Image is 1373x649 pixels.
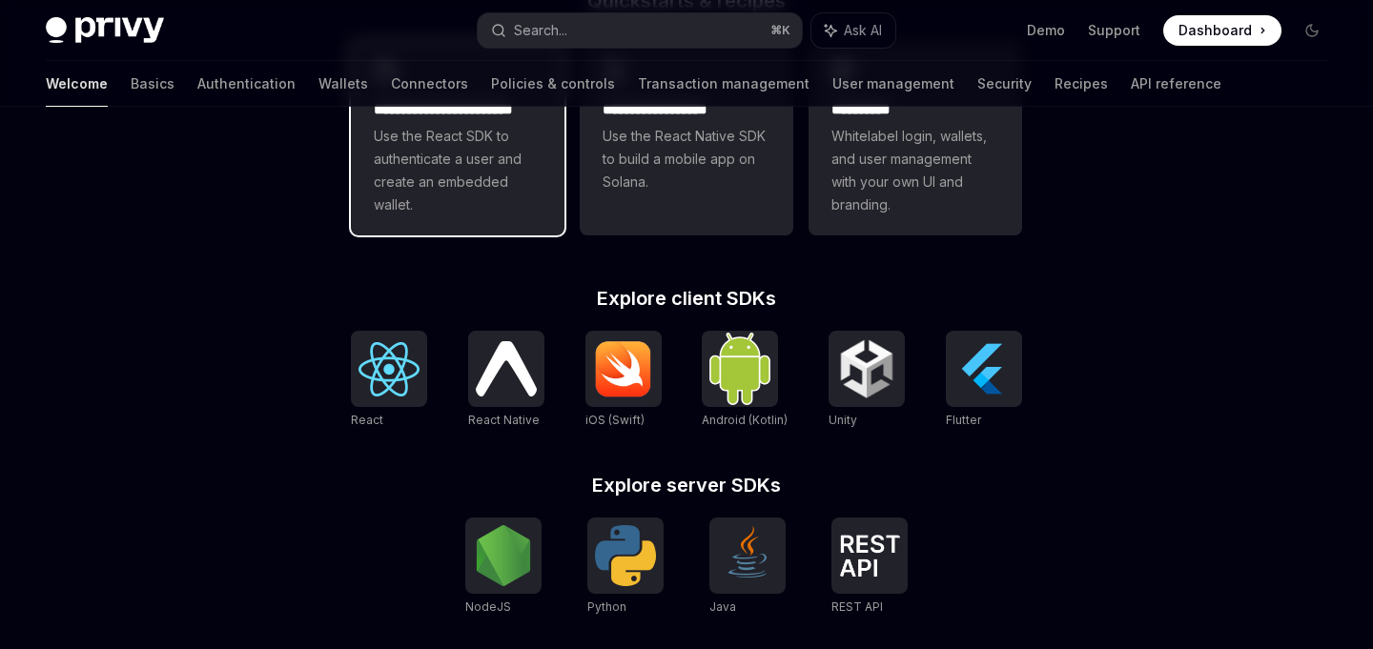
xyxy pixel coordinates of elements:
[351,413,383,427] span: React
[468,413,540,427] span: React Native
[946,413,981,427] span: Flutter
[946,331,1022,430] a: FlutterFlutter
[514,19,567,42] div: Search...
[318,61,368,107] a: Wallets
[809,41,1022,235] a: **** *****Whitelabel login, wallets, and user management with your own UI and branding.
[131,61,174,107] a: Basics
[603,125,770,193] span: Use the React Native SDK to build a mobile app on Solana.
[1297,15,1327,46] button: Toggle dark mode
[351,331,427,430] a: ReactReact
[709,333,770,404] img: Android (Kotlin)
[831,517,908,617] a: REST APIREST API
[46,17,164,44] img: dark logo
[359,342,420,396] img: React
[1178,21,1252,40] span: Dashboard
[1088,21,1140,40] a: Support
[702,331,788,430] a: Android (Kotlin)Android (Kotlin)
[374,125,542,216] span: Use the React SDK to authenticate a user and create an embedded wallet.
[831,125,999,216] span: Whitelabel login, wallets, and user management with your own UI and branding.
[593,340,654,397] img: iOS (Swift)
[478,13,801,48] button: Search...⌘K
[1055,61,1108,107] a: Recipes
[770,23,790,38] span: ⌘ K
[585,413,645,427] span: iOS (Swift)
[587,517,664,617] a: PythonPython
[638,61,809,107] a: Transaction management
[836,338,897,399] img: Unity
[1027,21,1065,40] a: Demo
[829,413,857,427] span: Unity
[46,61,108,107] a: Welcome
[844,21,882,40] span: Ask AI
[1131,61,1221,107] a: API reference
[197,61,296,107] a: Authentication
[953,338,1014,399] img: Flutter
[465,599,511,614] span: NodeJS
[829,331,905,430] a: UnityUnity
[717,525,778,586] img: Java
[580,41,793,235] a: **** **** **** ***Use the React Native SDK to build a mobile app on Solana.
[702,413,788,427] span: Android (Kotlin)
[491,61,615,107] a: Policies & controls
[709,517,786,617] a: JavaJava
[468,331,544,430] a: React NativeReact Native
[832,61,954,107] a: User management
[709,599,736,614] span: Java
[465,517,542,617] a: NodeJSNodeJS
[473,525,534,586] img: NodeJS
[839,535,900,577] img: REST API
[831,599,883,614] span: REST API
[1163,15,1281,46] a: Dashboard
[351,289,1022,308] h2: Explore client SDKs
[595,525,656,586] img: Python
[977,61,1032,107] a: Security
[585,331,662,430] a: iOS (Swift)iOS (Swift)
[391,61,468,107] a: Connectors
[811,13,895,48] button: Ask AI
[351,476,1022,495] h2: Explore server SDKs
[587,599,626,614] span: Python
[476,341,537,395] img: React Native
